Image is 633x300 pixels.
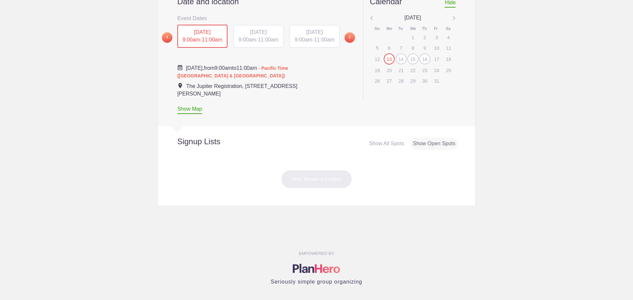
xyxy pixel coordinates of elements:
[407,32,418,42] div: 1
[239,37,256,42] span: 9:00am
[443,43,454,53] div: 11
[384,65,395,75] div: 20
[177,106,202,114] a: Show Map
[396,76,407,86] div: 28
[410,26,415,32] div: We
[396,43,407,53] div: 7
[194,29,211,35] span: [DATE]
[177,66,288,78] span: - Pacific Time ([GEOGRAPHIC_DATA] & [GEOGRAPHIC_DATA])
[431,43,442,53] div: 10
[407,65,418,75] div: 22
[182,37,200,42] span: 9:00am
[431,76,442,86] div: 31
[452,14,456,23] img: Angle left gray
[162,278,471,286] h4: Seriously simple group organizing
[372,65,383,75] div: 19
[431,32,442,42] div: 3
[250,29,267,35] span: [DATE]
[177,13,340,23] h3: Event Dates
[434,26,439,32] div: Fr
[258,37,278,42] span: 11:00am
[178,83,182,88] img: Event location
[295,37,312,42] span: 9:00am
[386,26,392,32] div: Mo
[431,54,442,64] div: 17
[214,65,232,71] span: 9:00am
[372,76,383,86] div: 26
[289,25,340,47] div: -
[177,25,227,48] div: -
[419,32,430,42] div: 2
[233,25,284,47] div: -
[446,26,451,32] div: Sa
[396,65,407,75] div: 21
[375,26,380,32] div: Su
[372,54,383,64] div: 12
[431,65,442,75] div: 24
[405,15,421,20] span: [DATE]
[384,76,395,86] div: 27
[177,65,288,78] span: from to
[422,26,427,32] div: Th
[407,43,418,53] div: 8
[177,24,228,48] button: [DATE] 9:00am-11:00am
[407,54,418,64] div: 15
[186,65,204,71] span: [DATE],
[419,43,430,53] div: 9
[281,170,352,188] button: Next: Review & Confirm
[384,43,395,53] div: 6
[384,53,395,65] div: 13
[410,138,458,150] div: Show Open Spots
[366,138,407,150] div: Show All Spots
[177,83,297,96] span: The Jupiter Registration, [STREET_ADDRESS][PERSON_NAME]
[372,43,383,53] div: 5
[289,25,340,48] button: [DATE] 9:00am-11:00am
[398,26,404,32] div: Tu
[202,37,222,42] span: 11:00am
[314,37,334,42] span: 11:00am
[443,65,454,75] div: 25
[419,76,430,86] div: 30
[306,29,323,35] span: [DATE]
[233,25,284,48] button: [DATE] 9:00am-11:00am
[299,251,334,256] small: EMPOWERED BY
[158,137,264,147] h2: Signup Lists
[443,54,454,64] div: 18
[370,14,373,23] img: Angle left gray
[293,264,341,273] img: Logo main planhero
[177,65,183,70] img: Cal purple
[396,54,407,64] div: 14
[443,32,454,42] div: 4
[407,76,418,86] div: 29
[236,65,257,71] span: 11:00am
[419,54,430,64] div: 16
[419,65,430,75] div: 23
